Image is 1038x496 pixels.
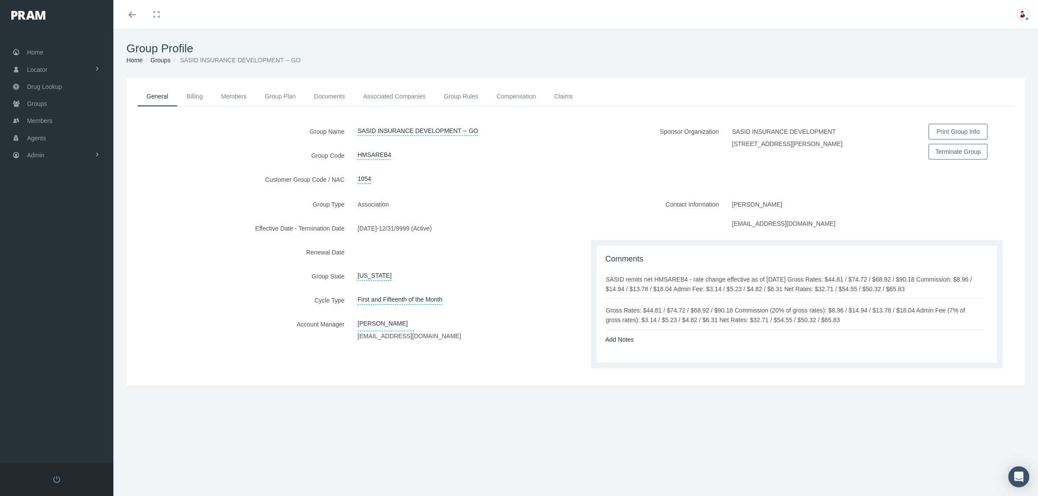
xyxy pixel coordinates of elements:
span: Locator [27,61,48,78]
a: Groups [150,57,170,64]
a: Home [126,57,143,64]
span: Members [27,112,52,129]
label: Sponsor Organization [576,124,726,164]
span: Home [27,44,43,61]
label: Contact Information [576,197,726,231]
h1: Comments [606,255,989,264]
a: Documents [305,87,354,106]
label: Association [357,197,395,212]
label: (Active) [411,221,438,236]
button: Terminate Group [929,144,987,160]
a: Associated Companies [354,87,435,106]
label: [DATE] [357,221,377,236]
a: HMSAREB4 [357,148,391,160]
img: S_Profile_Picture_701.jpg [1016,8,1029,21]
div: - [351,221,575,236]
div: Open Intercom Messenger [1008,466,1029,487]
img: PRAM_20_x_78.png [11,11,45,20]
a: Claims [545,87,582,106]
label: [PERSON_NAME] [732,197,789,209]
button: Print Group Info [929,124,987,139]
span: First and Fifteenth of the Month [357,292,442,305]
a: SASID INSURANCE DEVELOPMENT -- GO [357,124,478,136]
label: Group Code [126,148,351,163]
a: [PERSON_NAME] [357,316,414,331]
span: SASID INSURANCE DEVELOPMENT -- GO [180,57,301,64]
label: Group Name [126,124,351,139]
a: 1054 [357,172,371,184]
a: Members [212,87,255,106]
label: Customer Group Code / NAC [126,172,351,187]
a: Add Notes [606,336,634,343]
label: Group Type [126,197,351,212]
label: [EMAIL_ADDRESS][DOMAIN_NAME] [357,331,461,341]
span: Admin [27,147,44,163]
label: Renewal Date [126,245,351,260]
label: Group State [126,268,351,284]
a: Billing [177,87,212,106]
label: Account Manager [126,316,351,344]
a: Group Rules [435,87,487,106]
label: SASID INSURANCE DEVELOPMENT [732,124,842,139]
label: Effective Date - Termination Date [126,221,351,236]
span: Drug Lookup [27,78,62,95]
a: [US_STATE] [357,268,391,281]
span: Agents [27,130,46,146]
div: SASID remits net HMSAREB4 - rate change effective as of [DATE] Gross Rates: $44.81 / $74.72 / $68... [606,275,984,294]
label: 12/31/9999 [379,221,409,236]
div: Gross Rates: $44.81 / $74.72 / $68.92 / $90.18 Commission (20% of gross rates): $8.96 / $14.94 / ... [606,306,984,325]
label: [STREET_ADDRESS][PERSON_NAME] [732,139,843,149]
a: General [137,87,177,106]
label: Cycle Type [126,292,351,308]
label: [EMAIL_ADDRESS][DOMAIN_NAME] [732,219,835,228]
a: Compensation [487,87,545,106]
h1: Group Profile [126,42,1025,55]
a: Group Plan [256,87,305,106]
span: Groups [27,95,47,112]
